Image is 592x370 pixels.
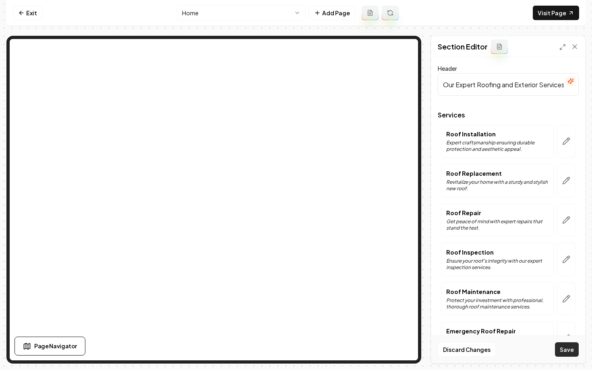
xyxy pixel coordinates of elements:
[446,288,549,296] p: Roof Maintenance
[446,179,549,192] p: Revitalize your home with a sturdy and stylish new roof.
[14,337,85,356] button: Page Navigator
[446,327,549,335] p: Emergency Roof Repair
[446,169,549,177] p: Roof Replacement
[446,258,549,271] p: Ensure your roof's integrity with our expert inspection services.
[446,209,549,217] p: Roof Repair
[491,39,508,54] button: Add admin section prompt
[34,342,77,350] span: Page Navigator
[533,6,579,20] a: Visit Page
[13,6,42,20] a: Exit
[438,41,488,52] h2: Section Editor
[309,6,355,20] button: Add Page
[555,342,579,357] button: Save
[362,6,379,20] button: Add admin page prompt
[446,297,549,310] p: Protect your investment with professional, thorough roof maintenance services.
[446,248,549,256] p: Roof Inspection
[446,130,549,138] p: Roof Installation
[446,140,549,152] p: Expert craftsmanship ensuring durable protection and aesthetic appeal.
[438,342,496,357] button: Discard Changes
[438,65,457,72] label: Header
[382,6,399,20] button: Regenerate page
[446,218,549,231] p: Get peace of mind with expert repairs that stand the test.
[438,73,579,96] input: Header
[438,112,579,118] span: Services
